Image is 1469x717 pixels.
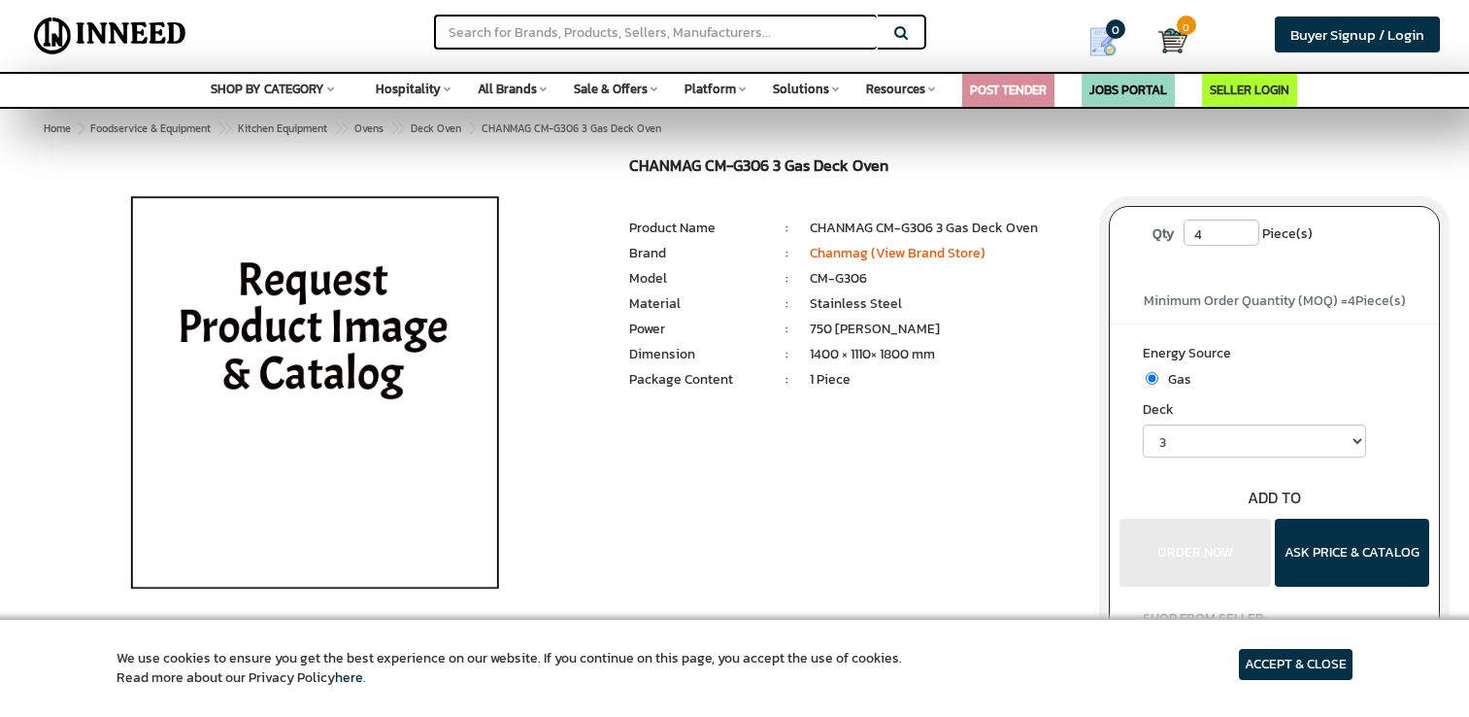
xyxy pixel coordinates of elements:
[629,269,764,289] li: Model
[810,219,1081,238] li: CHANMAG CM-G306 3 Gas Deck Oven
[810,370,1081,390] li: 1 Piece
[1143,611,1406,626] h4: SHOP FROM SELLER:
[40,117,75,140] a: Home
[234,117,331,140] a: Kitchen Equipment
[1158,19,1173,62] a: Cart 0
[1158,26,1187,55] img: Cart
[764,345,809,364] li: :
[810,320,1081,339] li: 750 [PERSON_NAME]
[810,243,985,263] a: Chanmag (View Brand Store)
[1239,649,1352,680] article: ACCEPT & CLOSE
[478,80,537,98] span: All Brands
[78,120,83,136] span: >
[810,294,1081,314] li: Stainless Steel
[1089,81,1167,99] a: JOBS PORTAL
[26,12,194,60] img: Inneed.Market
[574,80,648,98] span: Sale & Offers
[351,117,387,140] a: Ovens
[764,294,809,314] li: :
[1177,16,1196,35] span: 0
[1262,220,1313,249] span: Piece(s)
[629,320,764,339] li: Power
[764,370,809,390] li: :
[1290,23,1424,46] span: Buyer Signup / Login
[1210,81,1289,99] a: SELLER LOGIN
[764,269,809,289] li: :
[629,244,764,263] li: Brand
[629,157,1080,180] h1: CHANMAG CM-G306 3 Gas Deck Oven
[684,80,736,98] span: Platform
[238,120,327,136] span: Kitchen Equipment
[1275,17,1440,52] a: Buyer Signup / Login
[629,370,764,390] li: Package Content
[434,15,877,50] input: Search for Brands, Products, Sellers, Manufacturers...
[86,117,215,140] a: Foodservice & Equipment
[468,117,478,140] span: >
[629,345,764,364] li: Dimension
[376,80,441,98] span: Hospitality
[211,80,324,98] span: SHOP BY CATEGORY
[1088,27,1118,56] img: Show My Quotes
[1143,220,1184,249] label: Qty
[411,120,461,136] span: Deck Oven
[117,649,902,688] article: We use cookies to ensure you get the best experience on our website. If you continue on this page...
[354,120,384,136] span: Ovens
[390,117,400,140] span: >
[764,320,809,339] li: :
[1106,19,1125,39] span: 0
[217,117,227,140] span: >
[86,120,661,136] span: CHANMAG CM-G306 3 Gas Deck Oven
[764,244,809,263] li: :
[970,81,1047,99] a: POST TENDER
[88,157,542,643] img: CHANMAG CM-G306 3 Gas Deck Oven
[1143,344,1406,368] label: Energy Source
[1158,369,1191,390] span: Gas
[810,269,1081,289] li: CM-G306
[1062,19,1157,64] a: my Quotes 0
[90,120,211,136] span: Foodservice & Equipment
[810,345,1081,364] li: 1400 × 1110× 1800 mm
[773,80,829,98] span: Solutions
[334,117,344,140] span: >
[764,219,809,238] li: :
[629,219,764,238] li: Product Name
[407,117,465,140] a: Deck Oven
[1110,487,1439,509] div: ADD TO
[866,80,925,98] span: Resources
[1348,290,1355,311] span: 4
[335,667,363,688] a: here
[629,294,764,314] li: Material
[1144,290,1406,311] span: Minimum Order Quantity (MOQ) = Piece(s)
[1143,400,1406,425] label: Deck
[1275,519,1429,587] button: ASK PRICE & CATALOG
